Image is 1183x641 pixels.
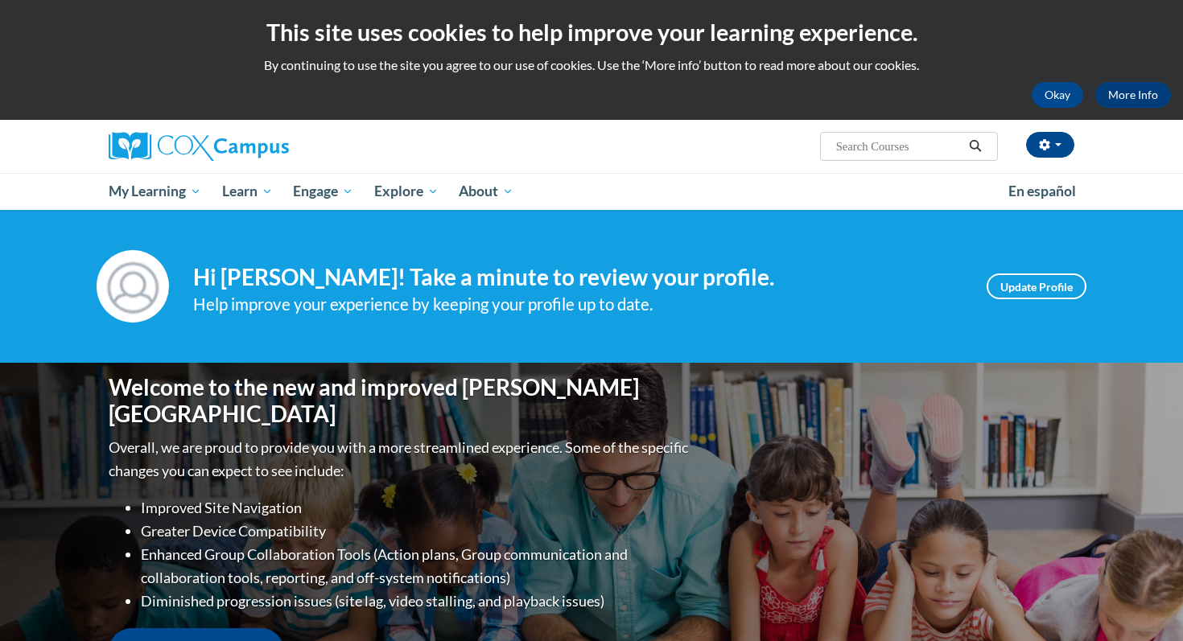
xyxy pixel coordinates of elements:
span: En español [1008,183,1076,199]
span: About [459,182,513,201]
a: Learn [212,173,283,210]
p: Overall, we are proud to provide you with a more streamlined experience. Some of the specific cha... [109,436,692,483]
img: Cox Campus [109,132,289,161]
input: Search Courses [835,137,963,156]
h2: This site uses cookies to help improve your learning experience. [12,16,1171,48]
span: Learn [222,182,273,201]
button: Account Settings [1026,132,1074,158]
h1: Welcome to the new and improved [PERSON_NAME][GEOGRAPHIC_DATA] [109,374,692,428]
a: Engage [282,173,364,210]
button: Okay [1032,82,1083,108]
span: Engage [293,182,353,201]
a: About [449,173,525,210]
a: En español [998,175,1086,208]
a: More Info [1095,82,1171,108]
h4: Hi [PERSON_NAME]! Take a minute to review your profile. [193,264,962,291]
div: Main menu [84,173,1098,210]
img: Profile Image [97,250,169,323]
span: Explore [374,182,439,201]
li: Enhanced Group Collaboration Tools (Action plans, Group communication and collaboration tools, re... [141,543,692,590]
li: Diminished progression issues (site lag, video stalling, and playback issues) [141,590,692,613]
button: Search [963,137,987,156]
span: My Learning [109,182,201,201]
a: Cox Campus [109,132,414,161]
div: Help improve your experience by keeping your profile up to date. [193,291,962,318]
iframe: Button to launch messaging window [1119,577,1170,628]
li: Greater Device Compatibility [141,520,692,543]
a: Explore [364,173,449,210]
li: Improved Site Navigation [141,496,692,520]
p: By continuing to use the site you agree to our use of cookies. Use the ‘More info’ button to read... [12,56,1171,74]
a: My Learning [98,173,212,210]
a: Update Profile [987,273,1086,299]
